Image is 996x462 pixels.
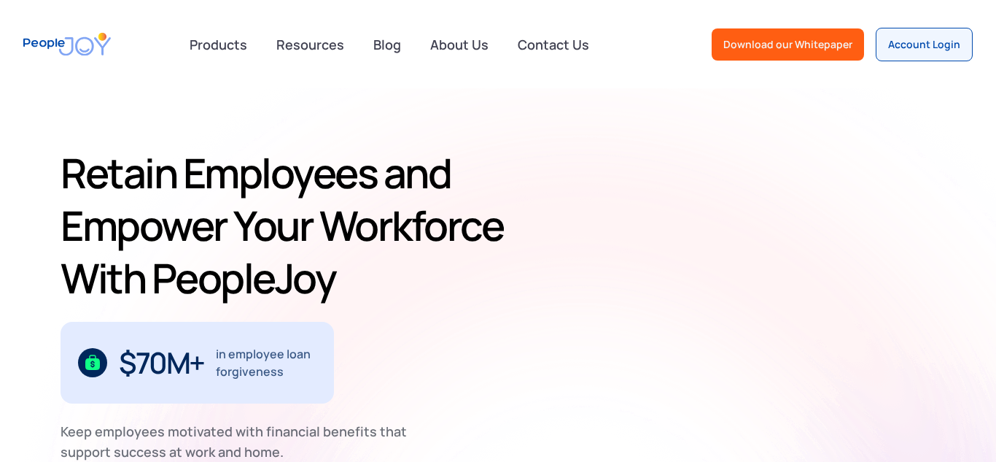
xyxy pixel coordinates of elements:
a: Contact Us [509,28,598,61]
div: Download our Whitepaper [723,37,852,52]
div: in employee loan forgiveness [216,345,317,380]
a: About Us [421,28,497,61]
div: Keep employees motivated with financial benefits that support success at work and home. [61,421,419,462]
a: Account Login [876,28,973,61]
div: Account Login [888,37,960,52]
a: Resources [268,28,353,61]
div: Products [181,30,256,59]
a: Blog [365,28,410,61]
a: home [23,23,111,65]
div: $70M+ [119,351,204,374]
a: Download our Whitepaper [712,28,864,61]
div: 1 / 3 [61,322,334,404]
h1: Retain Employees and Empower Your Workforce With PeopleJoy [61,147,515,304]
